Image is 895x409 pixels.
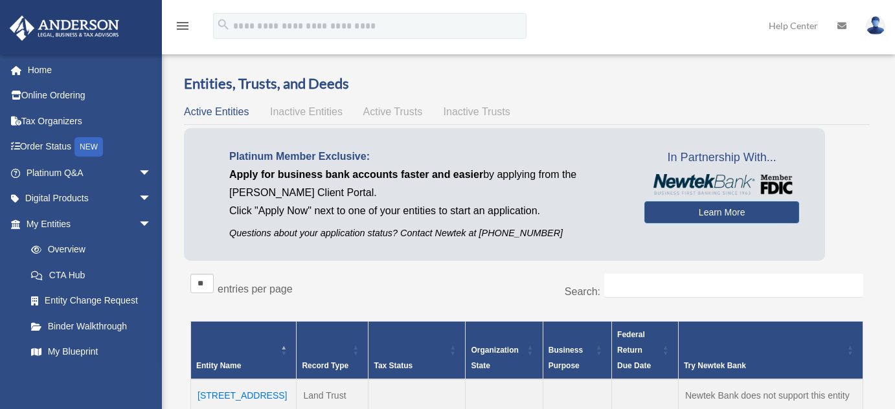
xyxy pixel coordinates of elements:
[9,83,171,109] a: Online Ordering
[466,322,543,380] th: Organization State: Activate to sort
[644,148,799,168] span: In Partnership With...
[9,186,171,212] a: Digital Productsarrow_drop_down
[368,322,466,380] th: Tax Status: Activate to sort
[612,322,679,380] th: Federal Return Due Date: Activate to sort
[175,18,190,34] i: menu
[184,74,870,94] h3: Entities, Trusts, and Deeds
[302,361,348,370] span: Record Type
[18,262,164,288] a: CTA Hub
[196,361,241,370] span: Entity Name
[6,16,123,41] img: Anderson Advisors Platinum Portal
[184,106,249,117] span: Active Entities
[139,211,164,238] span: arrow_drop_down
[9,134,171,160] a: Order StatusNEW
[216,17,231,32] i: search
[565,286,600,297] label: Search:
[363,106,423,117] span: Active Trusts
[18,288,164,314] a: Entity Change Request
[229,169,483,180] span: Apply for business bank accounts faster and easier
[18,364,164,390] a: Tax Due Dates
[471,346,518,370] span: Organization State
[218,283,293,294] label: entries per page
[678,322,863,380] th: Try Newtek Bank : Activate to sort
[18,313,164,339] a: Binder Walkthrough
[374,361,413,370] span: Tax Status
[18,339,164,365] a: My Blueprint
[644,201,799,223] a: Learn More
[543,322,611,380] th: Business Purpose: Activate to sort
[9,108,171,134] a: Tax Organizers
[229,148,625,166] p: Platinum Member Exclusive:
[270,106,343,117] span: Inactive Entities
[229,225,625,241] p: Questions about your application status? Contact Newtek at [PHONE_NUMBER]
[139,186,164,212] span: arrow_drop_down
[549,346,583,370] span: Business Purpose
[866,16,885,35] img: User Pic
[191,322,297,380] th: Entity Name: Activate to invert sorting
[444,106,510,117] span: Inactive Trusts
[9,211,164,237] a: My Entitiesarrow_drop_down
[297,322,368,380] th: Record Type: Activate to sort
[229,202,625,220] p: Click "Apply Now" next to one of your entities to start an application.
[9,160,171,186] a: Platinum Q&Aarrow_drop_down
[229,166,625,202] p: by applying from the [PERSON_NAME] Client Portal.
[18,237,158,263] a: Overview
[684,358,843,373] div: Try Newtek Bank
[9,57,171,83] a: Home
[139,160,164,186] span: arrow_drop_down
[175,23,190,34] a: menu
[617,330,651,370] span: Federal Return Due Date
[74,137,103,157] div: NEW
[651,174,793,195] img: NewtekBankLogoSM.png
